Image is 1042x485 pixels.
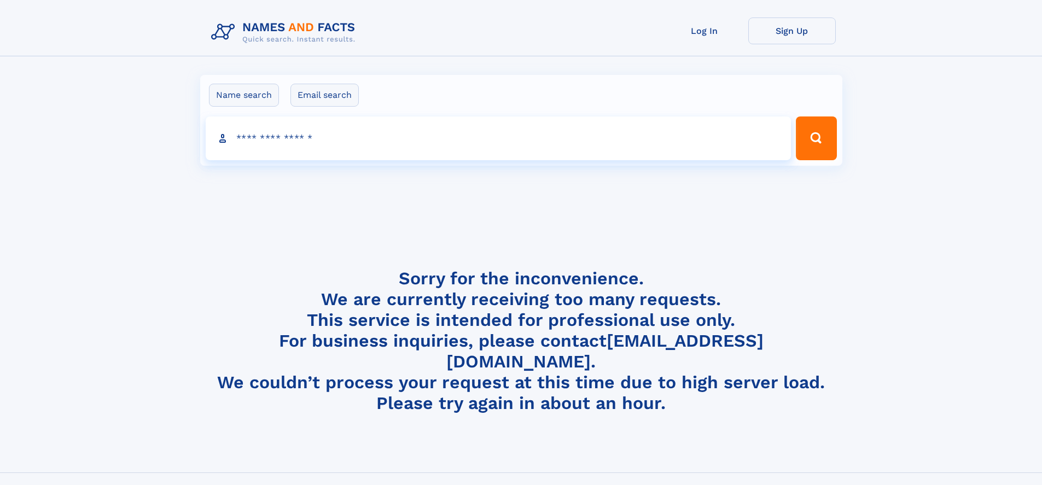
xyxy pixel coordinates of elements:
[209,84,279,107] label: Name search
[748,17,836,44] a: Sign Up
[796,116,836,160] button: Search Button
[661,17,748,44] a: Log In
[446,330,764,372] a: [EMAIL_ADDRESS][DOMAIN_NAME]
[290,84,359,107] label: Email search
[207,17,364,47] img: Logo Names and Facts
[206,116,791,160] input: search input
[207,268,836,414] h4: Sorry for the inconvenience. We are currently receiving too many requests. This service is intend...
